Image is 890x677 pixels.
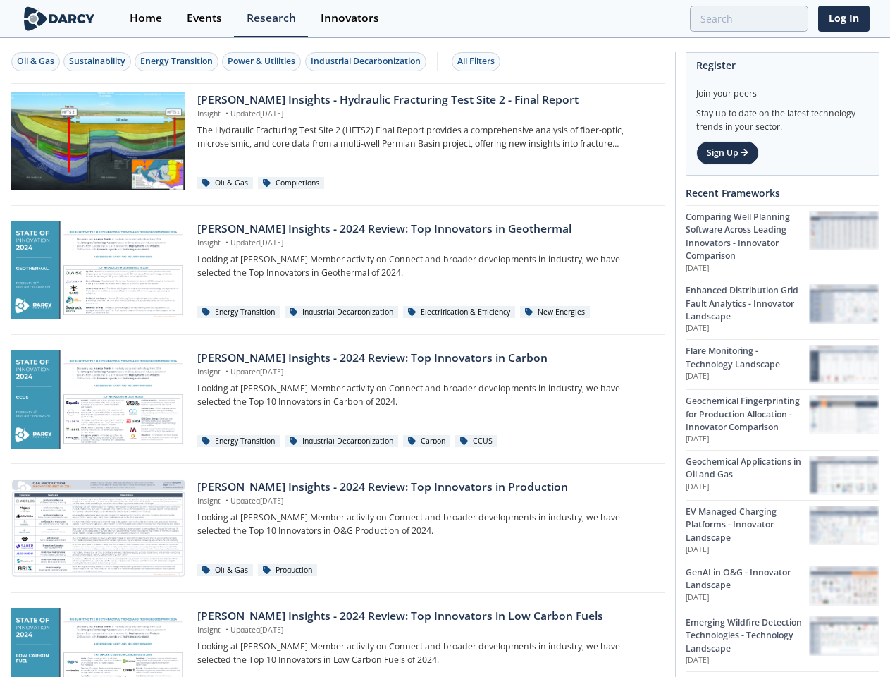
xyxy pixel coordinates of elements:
[686,506,809,544] div: EV Managed Charging Platforms - Innovator Landscape
[686,323,809,334] p: [DATE]
[686,500,879,561] a: EV Managed Charging Platforms - Innovator Landscape [DATE] EV Managed Charging Platforms - Innova...
[686,395,809,434] div: Geochemical Fingerprinting for Production Allocation - Innovator Comparison
[197,177,253,190] div: Oil & Gas
[686,616,809,655] div: Emerging Wildfire Detection Technologies - Technology Landscape
[247,13,296,24] div: Research
[520,306,590,319] div: New Energies
[686,389,879,450] a: Geochemical Fingerprinting for Production Allocation - Innovator Comparison [DATE] Geochemical Fi...
[11,52,60,71] button: Oil & Gas
[17,55,54,68] div: Oil & Gas
[11,92,665,190] a: Darcy Insights - Hydraulic Fracturing Test Site 2 - Final Report preview [PERSON_NAME] Insights -...
[686,561,879,611] a: GenAI in O&G - Innovator Landscape [DATE] GenAI in O&G - Innovator Landscape preview
[457,55,495,68] div: All Filters
[690,6,808,32] input: Advanced Search
[686,279,879,339] a: Enhanced Distribution Grid Fault Analytics - Innovator Landscape [DATE] Enhanced Distribution Gri...
[11,221,665,319] a: Darcy Insights - 2024 Review: Top Innovators in Geothermal preview [PERSON_NAME] Insights - 2024 ...
[197,238,655,249] p: Insight Updated [DATE]
[197,382,655,408] p: Looking at [PERSON_NAME] Member activity on Connect and broader developments in industry, we have...
[455,435,497,448] div: CCUS
[222,52,301,71] button: Power & Utilities
[696,141,759,165] a: Sign Up
[197,479,655,496] div: [PERSON_NAME] Insights - 2024 Review: Top Innovators in Production
[285,306,398,319] div: Industrial Decarbonization
[686,655,809,666] p: [DATE]
[11,350,665,449] a: Darcy Insights - 2024 Review: Top Innovators in Carbon preview [PERSON_NAME] Insights - 2024 Revi...
[223,238,230,248] span: •
[223,367,230,377] span: •
[140,55,213,68] div: Energy Transition
[197,511,655,537] p: Looking at [PERSON_NAME] Member activity on Connect and broader developments in industry, we have...
[686,339,879,389] a: Flare Monitoring - Technology Landscape [DATE] Flare Monitoring - Technology Landscape preview
[321,13,379,24] div: Innovators
[686,450,879,500] a: Geochemical Applications in Oil and Gas [DATE] Geochemical Applications in Oil and Gas preview
[197,253,655,279] p: Looking at [PERSON_NAME] Member activity on Connect and broader developments in industry, we have...
[686,284,809,323] div: Enhanced Distribution Grid Fault Analytics - Innovator Landscape
[197,109,655,120] p: Insight Updated [DATE]
[21,6,98,31] img: logo-wide.svg
[285,435,398,448] div: Industrial Decarbonization
[197,221,655,238] div: [PERSON_NAME] Insights - 2024 Review: Top Innovators in Geothermal
[258,564,317,577] div: Production
[686,205,879,279] a: Comparing Well Planning Software Across Leading Innovators - Innovator Comparison [DATE] Comparin...
[228,55,295,68] div: Power & Utilities
[197,124,655,150] p: The Hydraulic Fracturing Test Site 2 (HFTS2) Final Report provides a comprehensive analysis of fi...
[187,13,222,24] div: Events
[69,55,125,68] div: Sustainability
[311,55,421,68] div: Industrial Decarbonization
[686,566,809,592] div: GenAI in O&G - Innovator Landscape
[686,211,809,263] div: Comparing Well Planning Software Across Leading Innovators - Innovator Comparison
[686,592,809,604] p: [DATE]
[197,625,655,636] p: Insight Updated [DATE]
[11,479,665,578] a: Darcy Insights - 2024 Review: Top Innovators in Production preview [PERSON_NAME] Insights - 2024 ...
[686,371,809,382] p: [DATE]
[818,6,870,32] a: Log In
[686,345,809,371] div: Flare Monitoring - Technology Landscape
[63,52,131,71] button: Sustainability
[135,52,218,71] button: Energy Transition
[223,496,230,506] span: •
[197,350,655,367] div: [PERSON_NAME] Insights - 2024 Review: Top Innovators in Carbon
[686,544,809,556] p: [DATE]
[686,611,879,671] a: Emerging Wildfire Detection Technologies - Technology Landscape [DATE] Emerging Wildfire Detectio...
[686,482,809,493] p: [DATE]
[696,53,869,78] div: Register
[197,640,655,666] p: Looking at [PERSON_NAME] Member activity on Connect and broader developments in industry, we have...
[223,109,230,118] span: •
[696,78,869,100] div: Join your peers
[686,456,809,482] div: Geochemical Applications in Oil and Gas
[452,52,500,71] button: All Filters
[197,306,280,319] div: Energy Transition
[197,367,655,378] p: Insight Updated [DATE]
[197,608,655,625] div: [PERSON_NAME] Insights - 2024 Review: Top Innovators in Low Carbon Fuels
[197,564,253,577] div: Oil & Gas
[305,52,426,71] button: Industrial Decarbonization
[197,435,280,448] div: Energy Transition
[258,177,324,190] div: Completions
[130,13,162,24] div: Home
[403,306,515,319] div: Electrification & Efficiency
[403,435,450,448] div: Carbon
[686,434,809,445] p: [DATE]
[197,92,655,109] div: [PERSON_NAME] Insights - Hydraulic Fracturing Test Site 2 - Final Report
[696,100,869,133] div: Stay up to date on the latest technology trends in your sector.
[686,263,809,274] p: [DATE]
[223,625,230,635] span: •
[686,181,879,205] div: Recent Frameworks
[197,496,655,507] p: Insight Updated [DATE]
